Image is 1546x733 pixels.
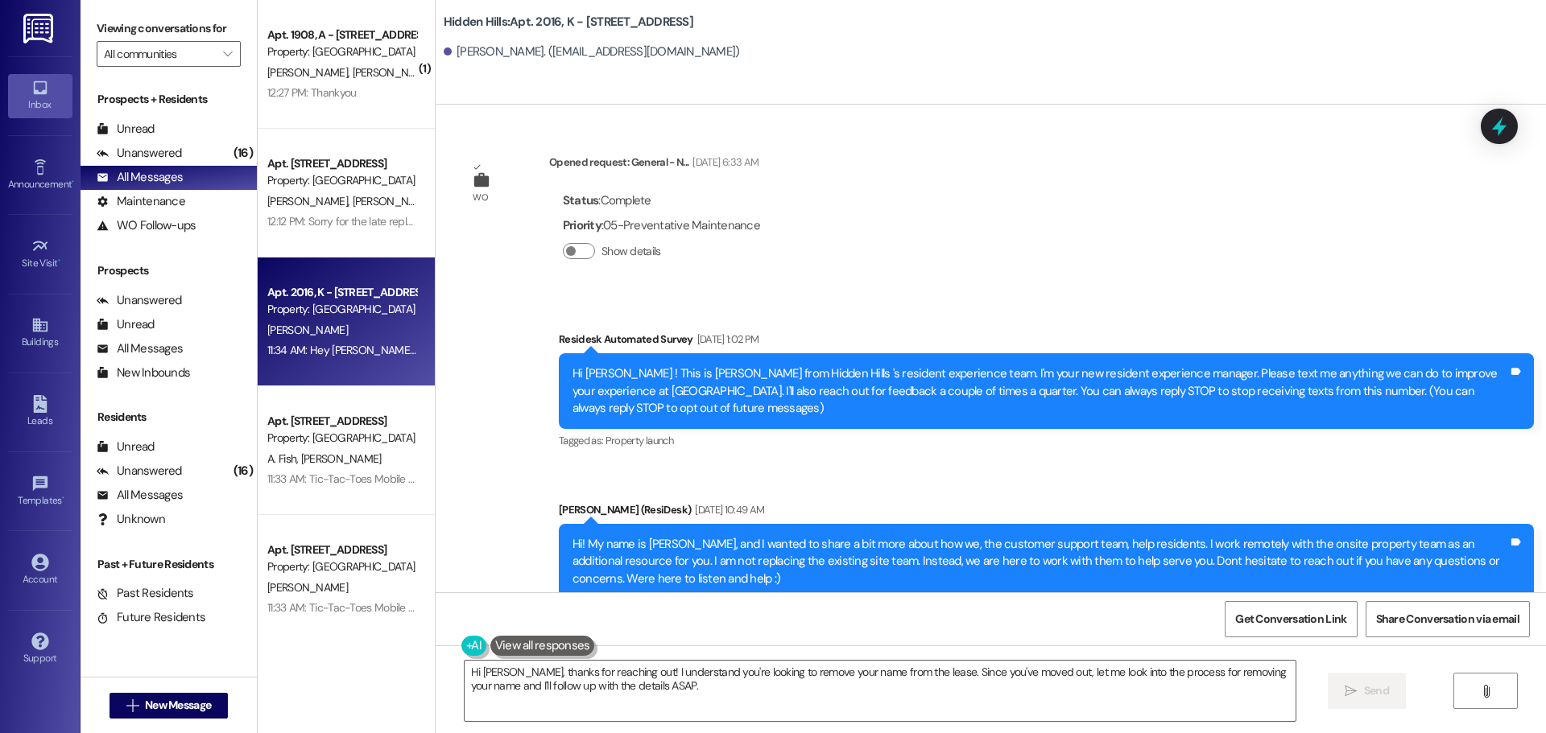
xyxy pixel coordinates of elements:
div: Past + Future Residents [81,556,257,573]
div: [PERSON_NAME] (ResiDesk) [559,501,1534,524]
button: Share Conversation via email [1366,601,1530,637]
span: Property launch [606,434,673,447]
div: Unknown [97,511,165,528]
span: A. Fish [267,451,301,466]
div: New Inbounds [97,364,190,381]
div: Apt. [STREET_ADDRESS] [267,413,416,430]
label: Show details [601,243,661,260]
div: Hi [PERSON_NAME] ! This is [PERSON_NAME] from Hidden Hills 's resident experience team. I'm your ... [573,365,1508,417]
button: Send [1328,673,1406,709]
span: Share Conversation via email [1376,611,1519,628]
div: [DATE] 10:49 AM [691,501,764,518]
a: Inbox [8,74,72,117]
span: Get Conversation Link [1235,611,1346,628]
div: All Messages [97,169,183,186]
div: Apt. [STREET_ADDRESS] [267,542,416,558]
div: (16) [229,459,257,484]
div: All Messages [97,340,183,357]
div: Unread [97,316,155,333]
div: Past Residents [97,585,194,602]
span: Send [1364,682,1389,699]
div: [DATE] 6:33 AM [688,154,759,171]
input: All communities [104,41,215,67]
div: Apt. [STREET_ADDRESS] [267,155,416,172]
div: Residesk Automated Survey [559,331,1534,353]
span: • [62,492,64,504]
div: Prospects [81,262,257,279]
div: Unanswered [97,292,182,309]
span: [PERSON_NAME] [352,194,432,208]
b: Hidden Hills: Apt. 2016, K - [STREET_ADDRESS] [444,14,693,31]
span: New Message [145,697,211,714]
span: [PERSON_NAME] [267,580,348,595]
div: Unread [97,439,155,455]
div: : Complete [563,188,760,213]
a: Support [8,628,72,671]
span: • [72,176,74,187]
button: Get Conversation Link [1225,601,1357,637]
label: Viewing conversations for [97,16,241,41]
span: [PERSON_NAME] [267,194,353,208]
i:  [1345,685,1357,698]
div: All Messages [97,487,183,504]
div: (16) [229,141,257,166]
div: Property: [GEOGRAPHIC_DATA] [267,558,416,575]
div: Prospects + Residents [81,91,257,108]
div: Residents [81,409,257,426]
button: New Message [110,693,229,719]
span: [PERSON_NAME] [301,451,382,466]
div: Maintenance [97,193,185,210]
div: Unanswered [97,145,182,162]
div: : 05-Preventative Maintenance [563,213,760,238]
div: Unread [97,121,155,138]
div: Future Residents [97,609,205,626]
span: [PERSON_NAME] [267,65,353,80]
div: Unanswered [97,463,182,480]
div: [DATE] 1:02 PM [693,331,759,348]
i:  [126,699,138,712]
div: Hi! My name is [PERSON_NAME], and I wanted to share a bit more about how we, the customer support... [573,536,1508,587]
div: Property: [GEOGRAPHIC_DATA] [267,172,416,189]
a: Site Visit • [8,233,72,276]
b: Status [563,192,599,208]
div: [PERSON_NAME]. ([EMAIL_ADDRESS][DOMAIN_NAME]) [444,43,740,60]
a: Templates • [8,470,72,513]
div: Apt. 1908, A - [STREET_ADDRESS] [267,27,416,43]
div: Tagged as: [559,429,1534,452]
b: Priority [563,217,601,233]
i:  [223,47,232,60]
div: Opened request: General - N... [549,154,774,176]
i:  [1480,685,1492,698]
img: ResiDesk Logo [23,14,56,43]
textarea: Hi [PERSON_NAME], thanks for reaching out! I understand you're looking to remove your name from t... [465,661,1296,721]
div: Property: [GEOGRAPHIC_DATA] [267,301,416,318]
span: • [58,255,60,266]
div: 12:27 PM: Thankyou [267,85,356,100]
div: Property: [GEOGRAPHIC_DATA] [267,430,416,447]
div: Apt. 2016, K - [STREET_ADDRESS] [267,284,416,301]
span: [PERSON_NAME] [352,65,432,80]
div: WO [473,189,488,206]
div: WO Follow-ups [97,217,196,234]
a: Leads [8,390,72,434]
span: [PERSON_NAME] [267,323,348,337]
div: Property: [GEOGRAPHIC_DATA] [267,43,416,60]
a: Buildings [8,311,72,355]
a: Account [8,549,72,592]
